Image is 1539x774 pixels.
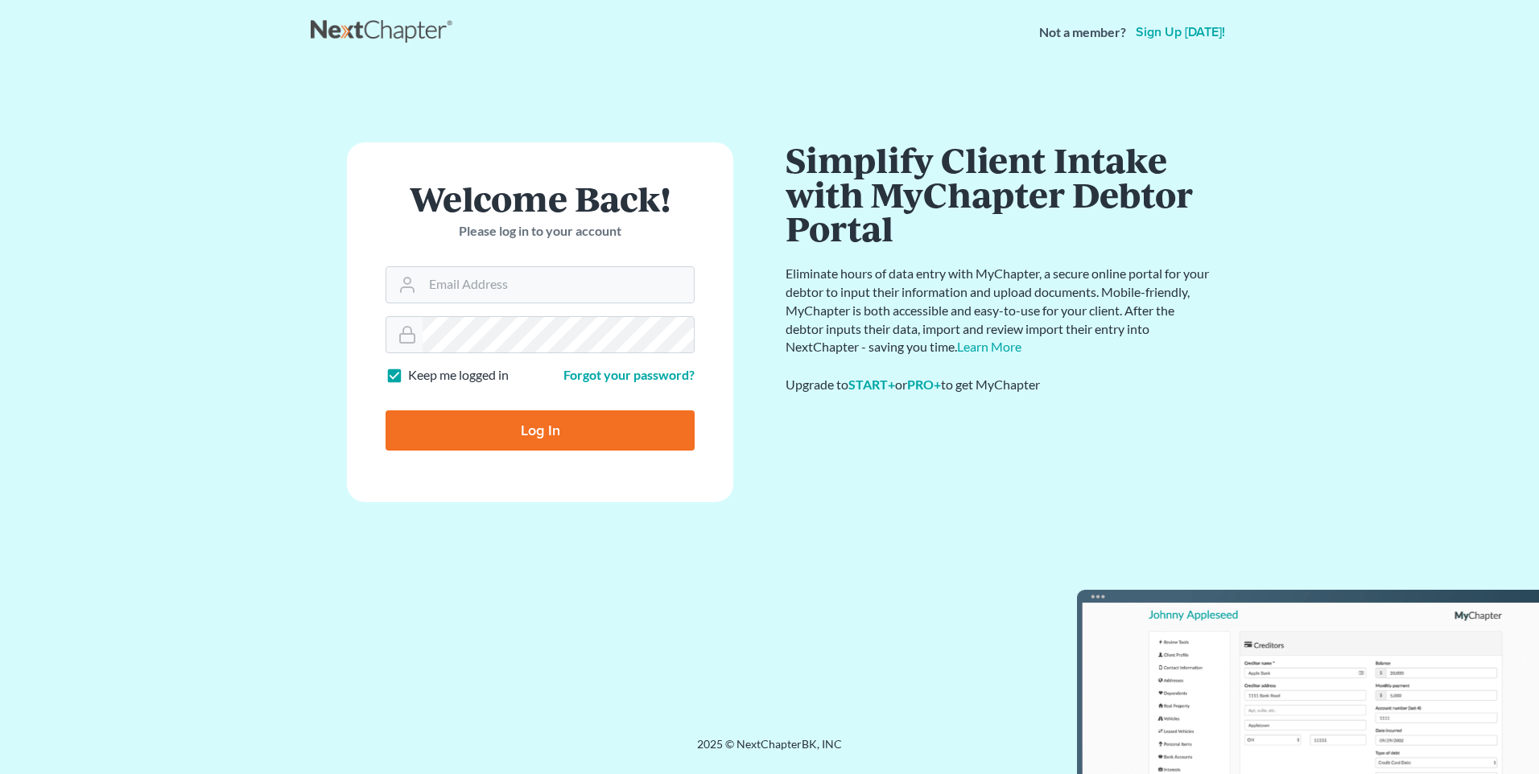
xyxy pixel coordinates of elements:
[1133,26,1228,39] a: Sign up [DATE]!
[1039,23,1126,42] strong: Not a member?
[907,377,941,392] a: PRO+
[957,339,1021,354] a: Learn More
[786,142,1212,245] h1: Simplify Client Intake with MyChapter Debtor Portal
[386,410,695,451] input: Log In
[848,377,895,392] a: START+
[408,366,509,385] label: Keep me logged in
[386,222,695,241] p: Please log in to your account
[563,367,695,382] a: Forgot your password?
[386,181,695,216] h1: Welcome Back!
[786,376,1212,394] div: Upgrade to or to get MyChapter
[423,267,694,303] input: Email Address
[311,736,1228,765] div: 2025 © NextChapterBK, INC
[786,265,1212,356] p: Eliminate hours of data entry with MyChapter, a secure online portal for your debtor to input the...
